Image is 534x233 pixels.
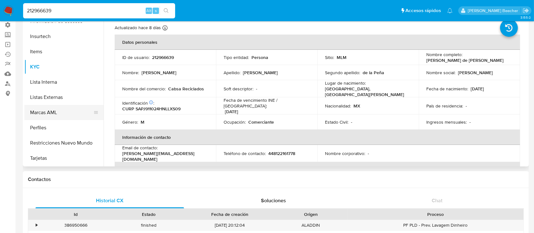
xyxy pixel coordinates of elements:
p: Soft descriptor : [224,86,253,92]
button: Perfiles [24,120,104,135]
p: - [466,103,467,109]
p: Actualizado hace 8 días [115,25,161,31]
span: 3.155.0 [520,15,531,20]
th: Verificación y cumplimiento [115,162,520,177]
th: Datos personales [115,35,520,50]
p: - [351,119,352,125]
button: Lista Interna [24,74,104,90]
p: Persona [251,55,268,60]
p: 212966639 [152,55,174,60]
p: Nombre del comercio : [122,86,166,92]
p: [PERSON_NAME] [142,70,176,75]
button: Listas Externas [24,90,104,105]
span: Alt [146,8,151,14]
span: Soluciones [261,197,286,204]
p: Nacionalidad : [325,103,351,109]
span: Historial CX [96,197,124,204]
p: camila.tresguerres@mercadolibre.com [468,8,520,14]
div: Estado [117,211,181,217]
p: - [368,151,369,156]
a: Salir [523,7,529,14]
p: 448122161778 [268,151,295,156]
button: Tarjetas [24,151,104,166]
div: [DATE] 20:12:04 [185,220,274,230]
button: Marcas AML [24,105,99,120]
p: [DATE] [471,86,484,92]
p: [PERSON_NAME] [243,70,278,75]
p: M [141,119,144,125]
a: Notificaciones [447,8,453,13]
p: Comerciante [248,119,274,125]
p: Estado Civil : [325,119,348,125]
div: ALADDIN [274,220,347,230]
th: Información de contacto [115,130,520,145]
p: Nombre completo : [426,52,462,57]
p: [PERSON_NAME] [458,70,493,75]
p: Lugar de nacimiento : [325,80,366,86]
button: Items [24,44,104,59]
p: Fecha de nacimiento : [426,86,468,92]
p: Ocupación : [224,119,246,125]
p: Ingresos mensuales : [426,119,467,125]
span: Chat [432,197,442,204]
p: Email de contacto : [122,145,158,151]
p: Teléfono de contacto : [224,151,266,156]
p: País de residencia : [426,103,463,109]
button: Insurtech [24,29,104,44]
p: de la Peña [363,70,384,75]
div: • [36,222,37,228]
p: - [256,86,257,92]
button: search-icon [160,6,173,15]
input: Buscar usuario o caso... [23,7,175,15]
div: finished [112,220,186,230]
div: Fecha de creación [190,211,270,217]
p: Nombre social : [426,70,455,75]
p: CURP SAPJ911024HNLLXS09 [122,106,181,112]
p: [DATE] [225,109,238,114]
div: Id [44,211,108,217]
div: Origen [279,211,343,217]
p: - [469,119,471,125]
p: Nombre : [122,70,139,75]
p: Apellido : [224,70,240,75]
div: Proceso [352,211,519,217]
p: MLM [337,55,346,60]
p: ID de usuario : [122,55,149,60]
p: Segundo apellido : [325,70,360,75]
p: Sitio : [325,55,334,60]
p: Cabsa Reciclados [168,86,204,92]
p: MX [353,103,360,109]
span: s [155,8,157,14]
p: [GEOGRAPHIC_DATA], [GEOGRAPHIC_DATA][PERSON_NAME] [325,86,409,97]
p: Tipo entidad : [224,55,249,60]
h1: Contactos [28,176,524,183]
p: [PERSON_NAME][EMAIL_ADDRESS][DOMAIN_NAME] [122,151,206,162]
div: PF PLD - Prev. Lavagem Dinheiro [347,220,524,230]
p: Identificación : [122,100,154,106]
span: Accesos rápidos [405,7,441,14]
p: Nombre corporativo : [325,151,365,156]
button: KYC [24,59,104,74]
p: Fecha de vencimiento INE / [GEOGRAPHIC_DATA] : [224,97,310,109]
button: Restricciones Nuevo Mundo [24,135,104,151]
p: Género : [122,119,138,125]
p: [PERSON_NAME] de [PERSON_NAME] [426,57,504,63]
div: 386950666 [44,222,108,228]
